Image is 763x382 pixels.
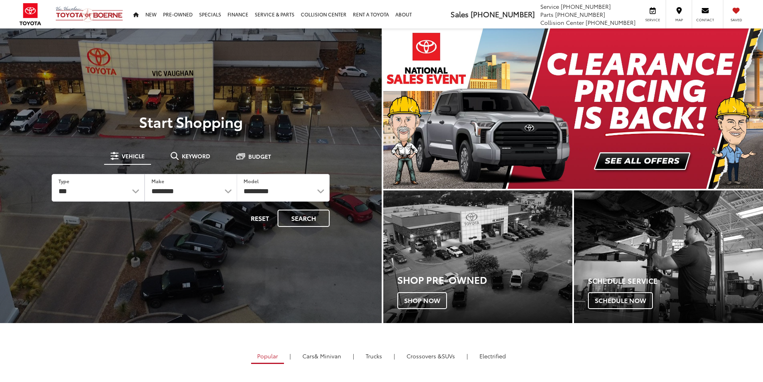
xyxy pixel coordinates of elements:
[383,44,440,173] button: Click to view previous picture.
[397,292,447,309] span: Shop Now
[383,190,572,323] a: Shop Pre-Owned Shop Now
[55,6,123,22] img: Vic Vaughan Toyota of Boerne
[586,18,636,26] span: [PHONE_NUMBER]
[471,9,535,19] span: [PHONE_NUMBER]
[383,190,572,323] div: Toyota
[182,153,210,159] span: Keyword
[397,274,572,285] h3: Shop Pre-Owned
[58,178,69,184] label: Type
[360,349,388,363] a: Trucks
[451,9,469,19] span: Sales
[288,352,293,360] li: |
[244,210,276,227] button: Reset
[727,17,745,22] span: Saved
[248,154,271,159] span: Budget
[696,17,714,22] span: Contact
[561,2,611,10] span: [PHONE_NUMBER]
[465,352,470,360] li: |
[644,17,662,22] span: Service
[314,352,341,360] span: & Minivan
[574,190,763,323] div: Toyota
[706,44,763,173] button: Click to view next picture.
[151,178,164,184] label: Make
[278,210,330,227] button: Search
[251,349,284,364] a: Popular
[401,349,461,363] a: SUVs
[555,10,605,18] span: [PHONE_NUMBER]
[588,292,653,309] span: Schedule Now
[122,153,145,159] span: Vehicle
[296,349,347,363] a: Cars
[392,352,397,360] li: |
[34,113,348,129] p: Start Shopping
[351,352,356,360] li: |
[244,178,259,184] label: Model
[540,10,554,18] span: Parts
[670,17,688,22] span: Map
[473,349,512,363] a: Electrified
[540,18,584,26] span: Collision Center
[540,2,559,10] span: Service
[407,352,442,360] span: Crossovers &
[588,277,763,285] h4: Schedule Service
[574,190,763,323] a: Schedule Service Schedule Now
